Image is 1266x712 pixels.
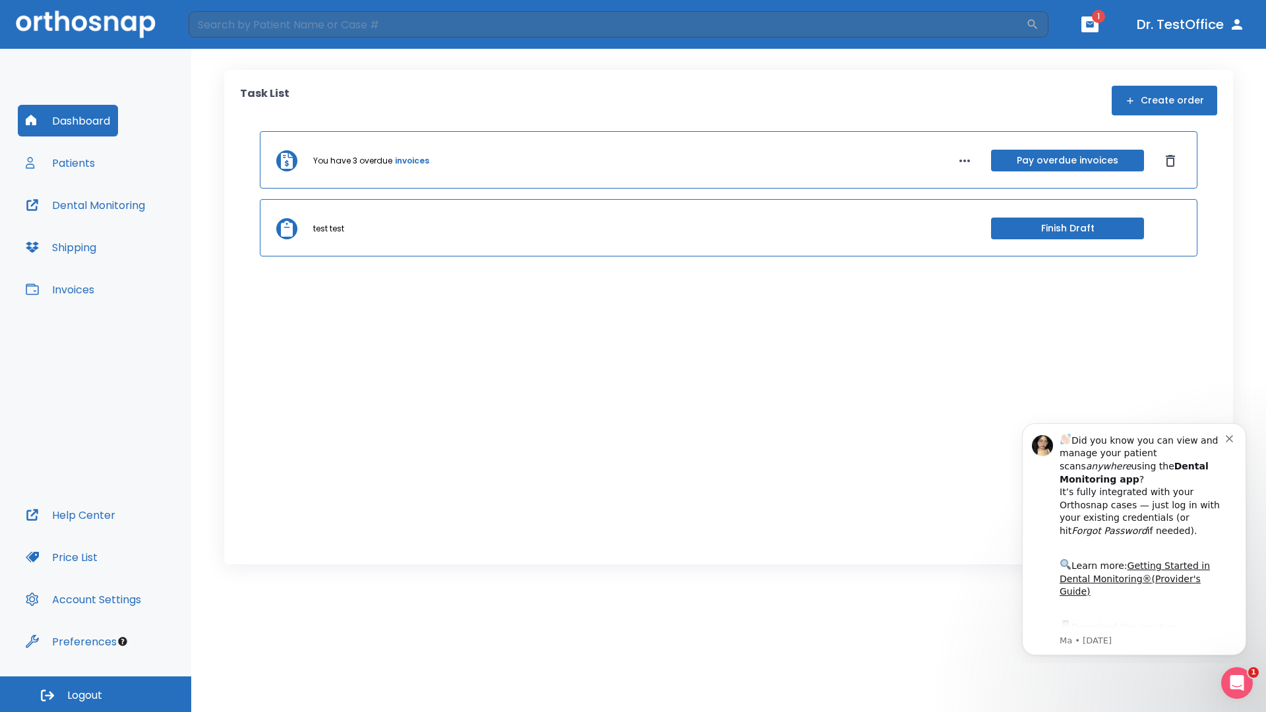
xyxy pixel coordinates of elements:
[1221,667,1253,699] iframe: Intercom live chat
[224,20,234,31] button: Dismiss notification
[117,636,129,647] div: Tooltip anchor
[57,210,175,234] a: App Store
[18,231,104,263] button: Shipping
[18,147,103,179] button: Patients
[991,218,1144,239] button: Finish Draft
[18,541,105,573] button: Price List
[18,189,153,221] button: Dental Monitoring
[189,11,1026,38] input: Search by Patient Name or Case #
[57,207,224,274] div: Download the app: | ​ Let us know if you need help getting started!
[1112,86,1217,115] button: Create order
[313,155,392,167] p: You have 3 overdue
[18,499,123,531] button: Help Center
[313,223,344,235] p: test test
[16,11,156,38] img: Orthosnap
[1092,10,1105,23] span: 1
[1160,150,1181,171] button: Dismiss
[991,150,1144,171] button: Pay overdue invoices
[18,105,118,136] button: Dashboard
[18,274,102,305] button: Invoices
[18,626,125,657] button: Preferences
[395,155,429,167] a: invoices
[18,583,149,615] button: Account Settings
[1131,13,1250,36] button: Dr. TestOffice
[67,688,102,703] span: Logout
[1002,411,1266,663] iframe: Intercom notifications message
[1248,667,1259,678] span: 1
[240,86,289,115] p: Task List
[57,223,224,235] p: Message from Ma, sent 8w ago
